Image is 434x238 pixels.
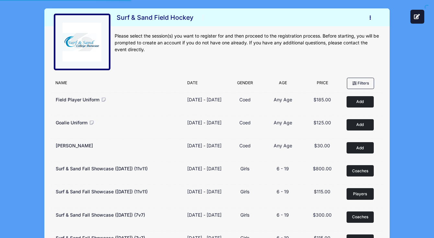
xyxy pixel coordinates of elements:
span: $800.00 [313,166,332,171]
h1: Surf & Sand Field Hockey [115,12,196,23]
span: Coaches [352,214,368,220]
button: Filters [347,78,374,89]
span: Field Player Uniform [56,97,99,102]
button: Players [347,188,374,199]
div: [DATE] - [DATE] [187,96,222,103]
span: Coed [239,97,251,102]
span: $185.00 [314,97,331,102]
span: Girls [240,166,249,171]
div: Date [184,80,227,89]
span: 6 - 19 [277,166,289,171]
button: Add [347,119,374,130]
button: Add [347,142,374,153]
span: Goalie Uniform [56,120,87,125]
div: Age [263,80,303,89]
span: Any Age [274,143,292,148]
div: [DATE] - [DATE] [187,142,222,149]
span: Coed [239,120,251,125]
div: Name [52,80,184,89]
button: Coaches [347,165,374,176]
span: Players [353,191,367,197]
span: Surf & Sand Fall Showcase ([DATE]) (11v11) [56,189,148,194]
span: 6 - 19 [277,189,289,194]
span: Coed [239,143,251,148]
span: $300.00 [313,212,332,218]
span: Coaches [352,168,368,174]
span: $30.00 [314,143,330,148]
img: logo [63,23,101,62]
span: $115.00 [314,189,330,194]
div: [DATE] - [DATE] [187,165,222,172]
div: [DATE] - [DATE] [187,119,222,126]
span: Any Age [274,97,292,102]
span: Surf & Sand Fall Showcase ([DATE]) (11v11) [56,166,148,171]
span: Girls [240,212,249,218]
div: [DATE] - [DATE] [187,211,222,218]
button: Add [347,96,374,108]
span: Surf & Sand Fall Showcase ([DATE]) (7v7) [56,212,145,218]
span: [PERSON_NAME] [56,143,93,148]
span: Girls [240,189,249,194]
div: [DATE] - [DATE] [187,188,222,195]
div: Price [303,80,342,89]
div: Gender [227,80,263,89]
span: $125.00 [314,120,331,125]
button: Coaches [347,211,374,223]
span: 6 - 19 [277,212,289,218]
div: Please select the session(s) you want to register for and then proceed to the registration proces... [115,33,380,53]
span: Any Age [274,120,292,125]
